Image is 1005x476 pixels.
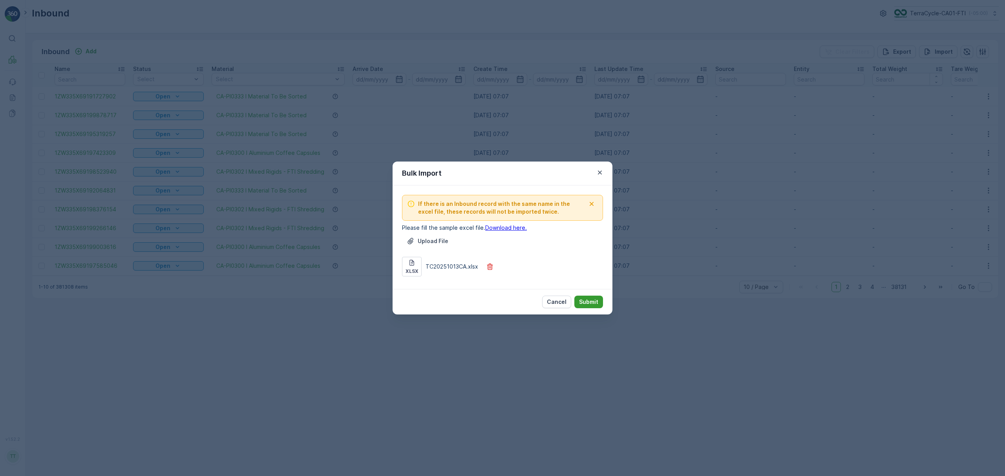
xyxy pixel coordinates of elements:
[402,168,442,179] p: Bulk Import
[406,268,418,274] p: xlsx
[579,298,598,306] p: Submit
[426,263,478,271] p: TC20251013CA.xlsx
[418,200,585,216] span: If there is an Inbound record with the same name in the excel file, these records will not be imp...
[402,235,453,247] button: Upload File
[485,224,527,231] a: Download here.
[402,224,603,232] p: Please fill the sample excel file.
[574,296,603,308] button: Submit
[547,298,566,306] p: Cancel
[418,237,448,245] p: Upload File
[542,296,571,308] button: Cancel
